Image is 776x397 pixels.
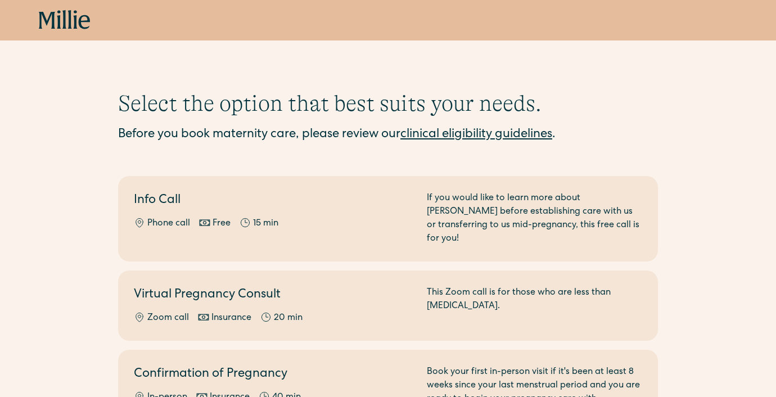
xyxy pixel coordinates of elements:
[147,217,190,231] div: Phone call
[134,192,413,210] h2: Info Call
[134,366,413,384] h2: Confirmation of Pregnancy
[427,192,642,246] div: If you would like to learn more about [PERSON_NAME] before establishing care with us or transferr...
[118,90,658,117] h1: Select the option that best suits your needs.
[118,126,658,145] div: Before you book maternity care, please review our .
[213,217,231,231] div: Free
[211,312,251,325] div: Insurance
[134,286,413,305] h2: Virtual Pregnancy Consult
[253,217,278,231] div: 15 min
[400,129,552,141] a: clinical eligibility guidelines
[118,270,658,341] a: Virtual Pregnancy ConsultZoom callInsurance20 minThis Zoom call is for those who are less than [M...
[147,312,189,325] div: Zoom call
[118,176,658,261] a: Info CallPhone callFree15 minIf you would like to learn more about [PERSON_NAME] before establish...
[427,286,642,325] div: This Zoom call is for those who are less than [MEDICAL_DATA].
[274,312,303,325] div: 20 min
